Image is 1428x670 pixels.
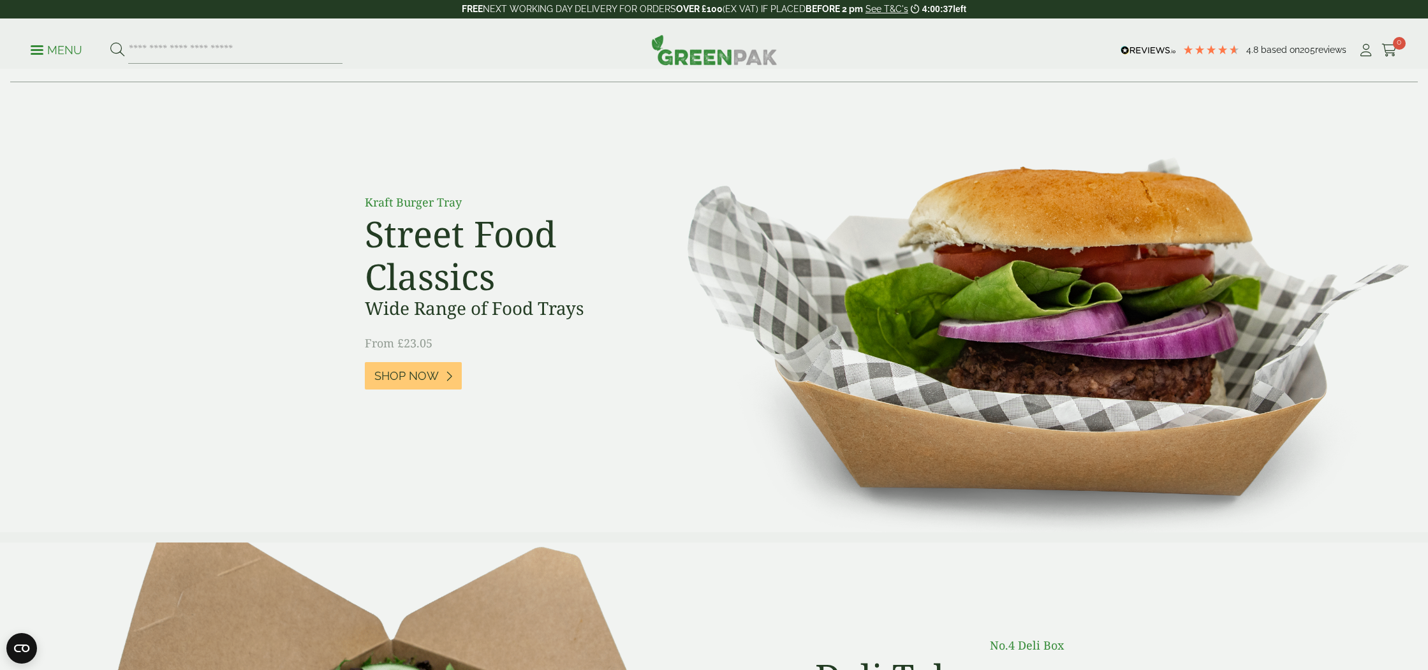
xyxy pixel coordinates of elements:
strong: BEFORE 2 pm [806,4,863,14]
span: left [953,4,966,14]
p: No.4 Deli Box [785,637,1063,654]
span: 4:00:37 [922,4,953,14]
span: Based on [1261,45,1300,55]
a: Shop Now [365,362,462,390]
strong: OVER £100 [676,4,723,14]
img: REVIEWS.io [1121,46,1176,55]
span: reviews [1315,45,1346,55]
div: 4.79 Stars [1182,44,1240,55]
h3: Wide Range of Food Trays [365,298,652,319]
span: 0 [1393,37,1406,50]
span: 205 [1300,45,1315,55]
a: See T&C's [865,4,908,14]
i: My Account [1358,44,1374,57]
img: GreenPak Supplies [651,34,777,65]
span: 4.8 [1246,45,1261,55]
a: 0 [1381,41,1397,60]
strong: FREE [462,4,483,14]
i: Cart [1381,44,1397,57]
h2: Street Food Classics [365,212,652,298]
span: From £23.05 [365,335,432,351]
span: Shop Now [374,369,439,383]
a: Menu [31,43,82,55]
button: Open CMP widget [6,633,37,664]
p: Kraft Burger Tray [365,194,652,211]
p: Menu [31,43,82,58]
